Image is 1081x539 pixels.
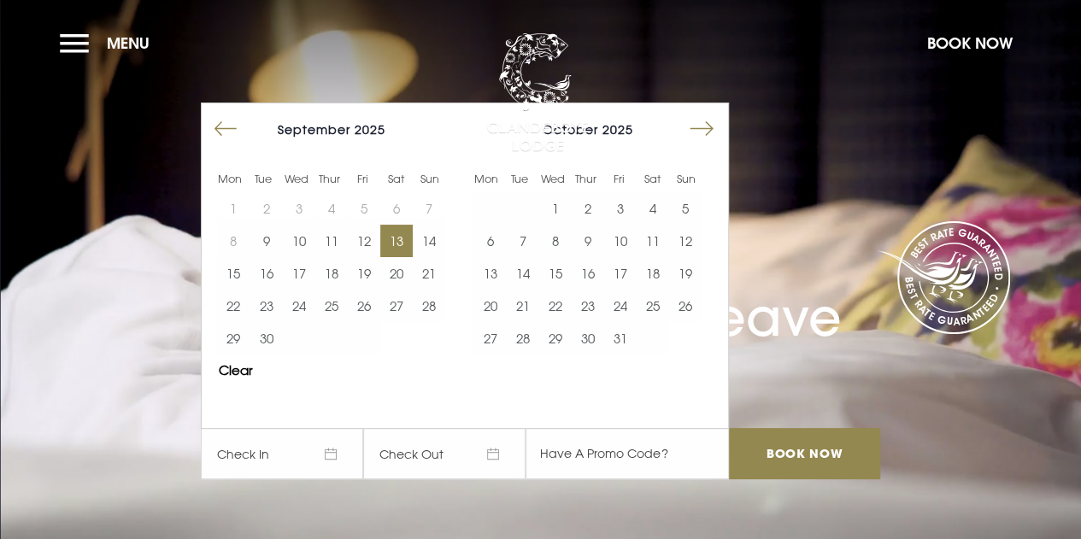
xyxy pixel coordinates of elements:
button: 26 [669,290,702,322]
button: 8 [539,225,572,257]
button: 19 [348,257,380,290]
button: 14 [506,257,538,290]
button: 23 [572,290,604,322]
button: 16 [250,257,282,290]
td: Choose Wednesday, October 8, 2025 as your start date. [539,225,572,257]
button: Move backward to switch to the previous month. [209,113,242,145]
button: 25 [637,290,669,322]
td: Choose Monday, October 20, 2025 as your start date. [473,290,506,322]
td: Choose Thursday, October 16, 2025 as your start date. [572,257,604,290]
td: Choose Tuesday, October 14, 2025 as your start date. [506,257,538,290]
span: Menu [107,33,150,53]
button: 12 [348,225,380,257]
td: Choose Thursday, October 30, 2025 as your start date. [572,322,604,354]
td: Choose Saturday, October 4, 2025 as your start date. [637,192,669,225]
button: 18 [637,257,669,290]
td: Choose Saturday, October 11, 2025 as your start date. [637,225,669,257]
button: 31 [604,322,637,354]
button: 30 [250,322,282,354]
td: Choose Sunday, October 19, 2025 as your start date. [669,257,702,290]
td: Choose Monday, October 27, 2025 as your start date. [473,322,506,354]
button: Book Now [919,25,1021,62]
td: Choose Thursday, October 9, 2025 as your start date. [572,225,604,257]
button: 9 [250,225,282,257]
td: Choose Monday, October 6, 2025 as your start date. [473,225,506,257]
button: 27 [473,322,506,354]
td: Choose Monday, September 22, 2025 as your start date. [217,290,250,322]
td: Choose Wednesday, October 29, 2025 as your start date. [539,322,572,354]
td: Choose Friday, September 19, 2025 as your start date. [348,257,380,290]
td: Choose Friday, September 26, 2025 as your start date. [348,290,380,322]
button: 11 [637,225,669,257]
button: 28 [413,290,445,322]
button: 2 [572,192,604,225]
td: Choose Wednesday, September 24, 2025 as your start date. [283,290,315,322]
img: Clandeboye Lodge [486,33,589,153]
button: 13 [473,257,506,290]
td: Choose Tuesday, September 9, 2025 as your start date. [250,225,282,257]
button: 11 [315,225,348,257]
td: Choose Wednesday, October 22, 2025 as your start date. [539,290,572,322]
td: Choose Friday, October 17, 2025 as your start date. [604,257,637,290]
button: 6 [473,225,506,257]
button: 24 [283,290,315,322]
button: 12 [669,225,702,257]
td: Choose Sunday, October 5, 2025 as your start date. [669,192,702,225]
td: Choose Saturday, September 27, 2025 as your start date. [380,290,413,322]
button: 9 [572,225,604,257]
button: Clear [219,364,253,377]
td: Choose Sunday, October 12, 2025 as your start date. [669,225,702,257]
td: Choose Friday, October 31, 2025 as your start date. [604,322,637,354]
button: 23 [250,290,282,322]
button: 20 [473,290,506,322]
td: Choose Friday, September 12, 2025 as your start date. [348,225,380,257]
td: Choose Sunday, September 14, 2025 as your start date. [413,225,445,257]
td: Choose Wednesday, September 17, 2025 as your start date. [283,257,315,290]
button: 20 [380,257,413,290]
td: Choose Tuesday, September 30, 2025 as your start date. [250,322,282,354]
button: 18 [315,257,348,290]
td: Choose Wednesday, October 15, 2025 as your start date. [539,257,572,290]
button: 5 [669,192,702,225]
button: 7 [506,225,538,257]
button: 17 [604,257,637,290]
td: Choose Thursday, September 25, 2025 as your start date. [315,290,348,322]
button: 10 [283,225,315,257]
td: Choose Tuesday, October 7, 2025 as your start date. [506,225,538,257]
td: Choose Thursday, October 2, 2025 as your start date. [572,192,604,225]
button: 4 [637,192,669,225]
span: Check In [201,428,363,479]
td: Choose Saturday, October 25, 2025 as your start date. [637,290,669,322]
td: Choose Friday, October 24, 2025 as your start date. [604,290,637,322]
button: Move forward to switch to the next month. [685,113,718,145]
button: 29 [217,322,250,354]
button: 21 [506,290,538,322]
td: Choose Tuesday, October 28, 2025 as your start date. [506,322,538,354]
td: Choose Sunday, October 26, 2025 as your start date. [669,290,702,322]
button: 25 [315,290,348,322]
button: 19 [669,257,702,290]
button: Menu [60,25,158,62]
input: Book Now [729,428,879,479]
button: 28 [506,322,538,354]
span: September [278,122,350,137]
button: 15 [539,257,572,290]
button: 27 [380,290,413,322]
button: 16 [572,257,604,290]
button: 10 [604,225,637,257]
td: Choose Monday, September 15, 2025 as your start date. [217,257,250,290]
span: 2025 [355,122,385,137]
button: 22 [539,290,572,322]
span: Check Out [363,428,526,479]
button: 3 [604,192,637,225]
input: Have A Promo Code? [526,428,729,479]
button: 21 [413,257,445,290]
td: Choose Saturday, October 18, 2025 as your start date. [637,257,669,290]
button: 14 [413,225,445,257]
td: Choose Friday, October 3, 2025 as your start date. [604,192,637,225]
td: Choose Thursday, September 11, 2025 as your start date. [315,225,348,257]
button: 13 [380,225,413,257]
td: Choose Saturday, September 20, 2025 as your start date. [380,257,413,290]
td: Choose Monday, October 13, 2025 as your start date. [473,257,506,290]
button: 24 [604,290,637,322]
